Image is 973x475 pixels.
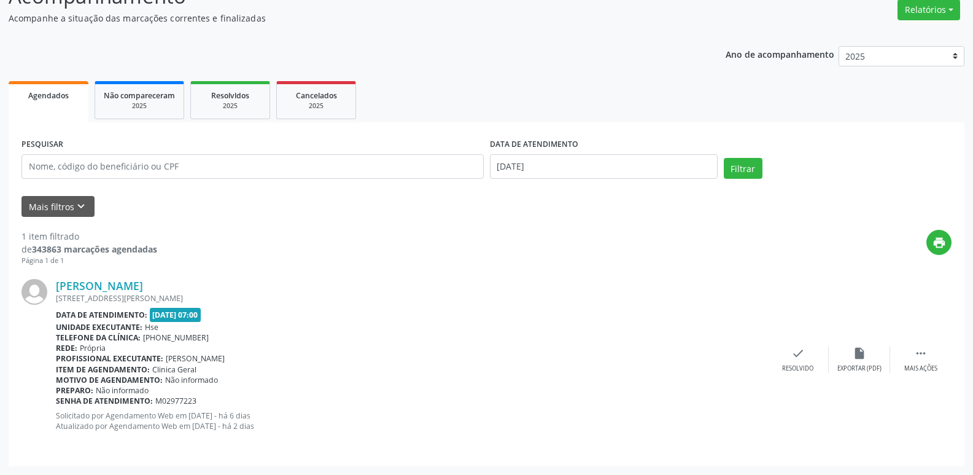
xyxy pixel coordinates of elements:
div: 1 item filtrado [21,230,157,243]
span: M02977223 [155,396,196,406]
input: Nome, código do beneficiário ou CPF [21,154,484,179]
b: Profissional executante: [56,353,163,364]
span: Não compareceram [104,90,175,101]
div: Página 1 de 1 [21,256,157,266]
i: print [932,236,946,249]
div: 2025 [104,101,175,111]
span: Não informado [165,375,218,385]
a: [PERSON_NAME] [56,279,143,292]
button: Mais filtroskeyboard_arrow_down [21,196,95,218]
label: DATA DE ATENDIMENTO [490,135,578,154]
span: Cancelados [296,90,337,101]
i:  [914,347,928,360]
div: Resolvido [782,364,813,373]
span: Resolvidos [211,90,249,101]
div: Mais ações [904,364,937,373]
img: img [21,279,47,305]
span: Própria [80,343,106,353]
span: Não informado [96,385,149,396]
b: Rede: [56,343,77,353]
b: Senha de atendimento: [56,396,153,406]
b: Telefone da clínica: [56,332,141,343]
input: Selecione um intervalo [490,154,718,179]
b: Item de agendamento: [56,364,150,375]
div: [STREET_ADDRESS][PERSON_NAME] [56,293,767,304]
div: de [21,243,157,256]
div: 2025 [200,101,261,111]
b: Preparo: [56,385,93,396]
button: Filtrar [724,158,762,179]
b: Data de atendimento: [56,310,147,320]
p: Ano de acompanhamento [726,46,834,61]
p: Acompanhe a situação das marcações correntes e finalizadas [9,12,678,25]
span: Agendados [28,90,69,101]
span: Hse [145,322,158,332]
span: [DATE] 07:00 [150,308,201,322]
i: insert_drive_file [853,347,866,360]
span: [PHONE_NUMBER] [143,332,209,343]
span: [PERSON_NAME] [166,353,225,364]
p: Solicitado por Agendamento Web em [DATE] - há 6 dias Atualizado por Agendamento Web em [DATE] - h... [56,410,767,431]
label: PESQUISAR [21,135,63,154]
button: print [926,230,952,255]
i: keyboard_arrow_down [74,200,88,213]
div: Exportar (PDF) [837,364,882,373]
div: 2025 [285,101,347,111]
span: Clinica Geral [152,364,196,375]
b: Motivo de agendamento: [56,375,163,385]
strong: 343863 marcações agendadas [32,243,157,255]
b: Unidade executante: [56,322,142,332]
i: check [791,347,805,360]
